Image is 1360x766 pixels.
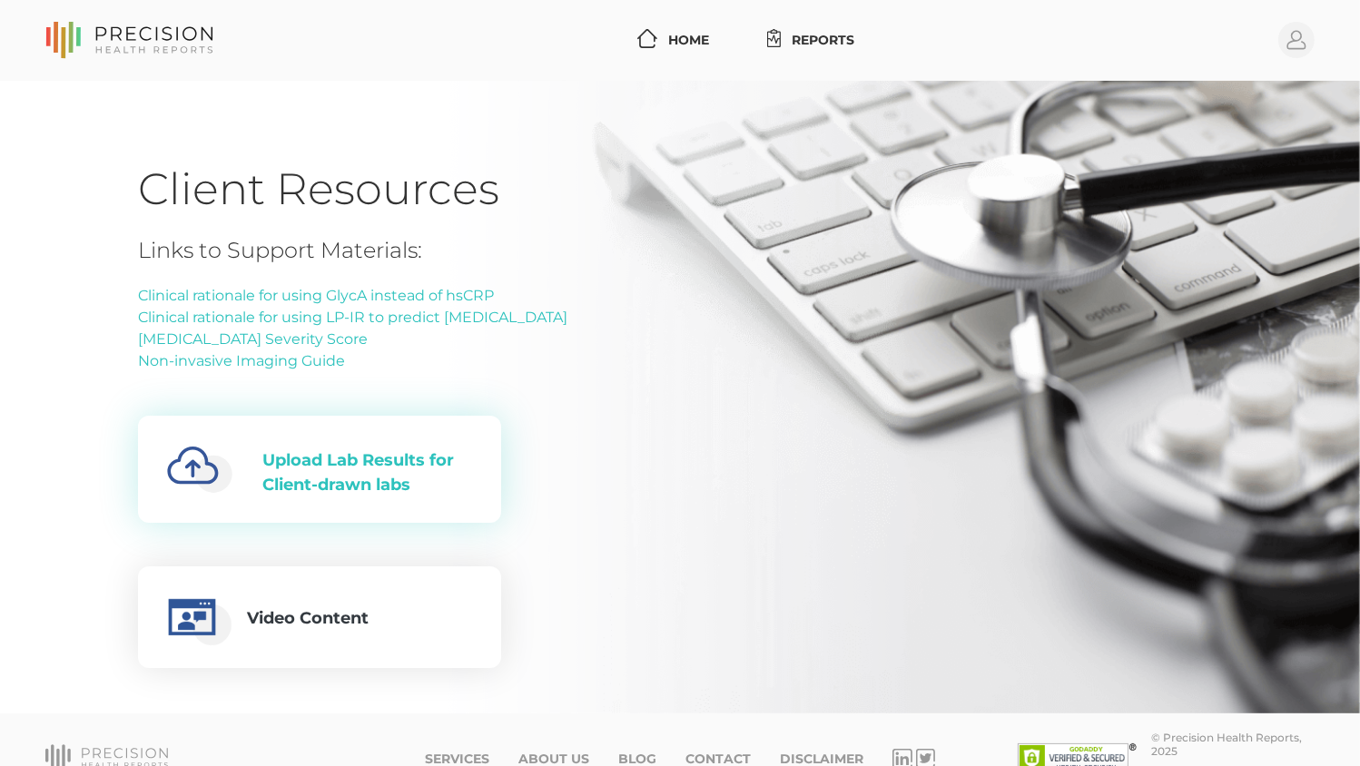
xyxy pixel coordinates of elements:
a: Clinical rationale for using GlycA instead of hsCRP [138,287,494,304]
a: Clinical rationale for using LP-IR to predict [MEDICAL_DATA] [138,309,567,326]
div: © Precision Health Reports, 2025 [1151,731,1315,758]
img: educational-video.0c644723.png [163,588,232,646]
a: Home [630,24,716,57]
h4: Links to Support Materials: [138,238,567,264]
div: Video Content [247,606,369,635]
a: Non-invasive Imaging Guide [138,352,345,369]
h1: Client Resources [138,162,1222,216]
a: Reports [760,24,862,57]
a: [MEDICAL_DATA] Severity Score [138,330,368,348]
div: Upload Lab Results for Client-drawn labs [262,448,472,497]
